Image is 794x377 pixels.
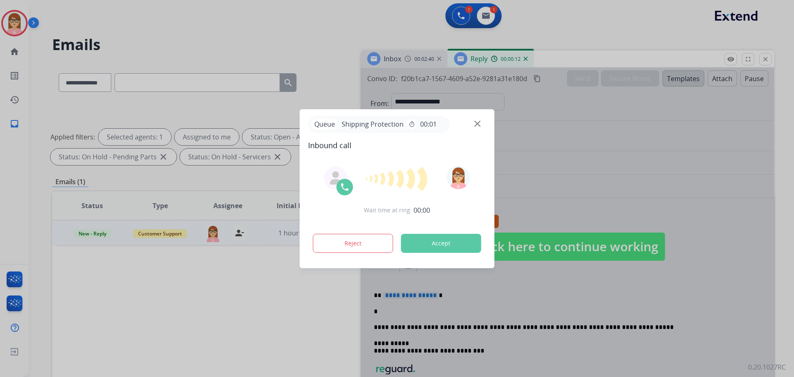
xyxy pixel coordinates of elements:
img: close-button [474,120,481,127]
button: Reject [313,234,393,253]
p: Queue [311,119,338,130]
span: Wait time at ring: [364,206,412,214]
span: 00:01 [420,119,437,129]
button: Accept [401,234,481,253]
p: 0.20.1027RC [748,362,786,372]
img: call-icon [340,182,350,192]
span: 00:00 [414,205,430,215]
img: agent-avatar [329,171,342,185]
mat-icon: timer [409,121,415,127]
span: Inbound call [308,139,486,151]
img: avatar [447,166,470,189]
span: Shipping Protection [338,119,407,129]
